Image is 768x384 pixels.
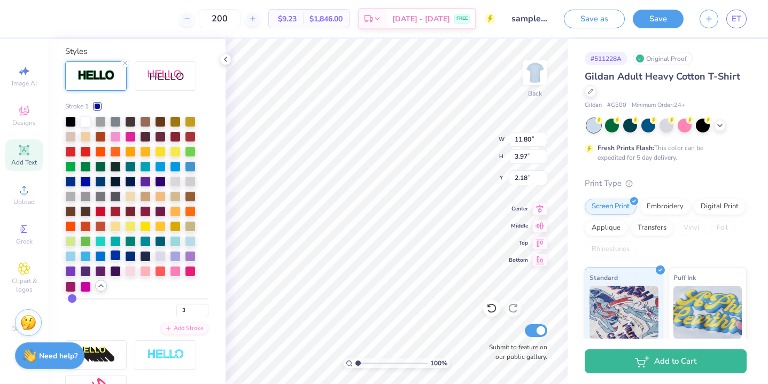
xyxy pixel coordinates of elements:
[509,256,528,264] span: Bottom
[147,349,184,361] img: Negative Space
[564,10,625,28] button: Save as
[585,349,747,373] button: Add to Cart
[528,89,542,98] div: Back
[199,9,241,28] input: – –
[598,143,729,162] div: This color can be expedited for 5 day delivery.
[77,69,115,82] img: Stroke
[456,15,468,22] span: FREE
[673,286,742,339] img: Puff Ink
[677,220,707,236] div: Vinyl
[65,45,208,58] div: Styles
[503,8,556,29] input: Untitled Design
[11,325,37,333] span: Decorate
[640,199,691,215] div: Embroidery
[585,199,637,215] div: Screen Print
[524,62,546,83] img: Back
[694,199,746,215] div: Digital Print
[633,10,684,28] button: Save
[11,158,37,167] span: Add Text
[275,13,297,25] span: $9.23
[77,346,115,363] img: 3d Illusion
[12,79,37,88] span: Image AI
[483,342,547,362] label: Submit to feature on our public gallery.
[632,101,685,110] span: Minimum Order: 24 +
[392,13,450,25] span: [DATE] - [DATE]
[147,69,184,83] img: Shadow
[585,177,747,190] div: Print Type
[509,205,528,213] span: Center
[16,237,33,246] span: Greek
[65,101,89,111] span: Stroke 1
[160,323,208,335] div: Add Stroke
[12,119,36,127] span: Designs
[589,272,618,283] span: Standard
[39,351,77,361] strong: Need help?
[5,277,43,294] span: Clipart & logos
[631,220,673,236] div: Transfers
[589,286,658,339] img: Standard
[710,220,735,236] div: Foil
[726,10,747,28] a: ET
[509,222,528,230] span: Middle
[585,241,637,257] div: Rhinestones
[585,220,627,236] div: Applique
[509,239,528,247] span: Top
[430,358,447,368] span: 100 %
[585,70,740,83] span: Gildan Adult Heavy Cotton T-Shirt
[607,101,626,110] span: # G500
[13,198,35,206] span: Upload
[309,13,343,25] span: $1,846.00
[585,101,602,110] span: Gildan
[598,144,654,152] strong: Fresh Prints Flash:
[633,52,693,65] div: Original Proof
[732,13,741,25] span: ET
[585,52,627,65] div: # 511228A
[673,272,696,283] span: Puff Ink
